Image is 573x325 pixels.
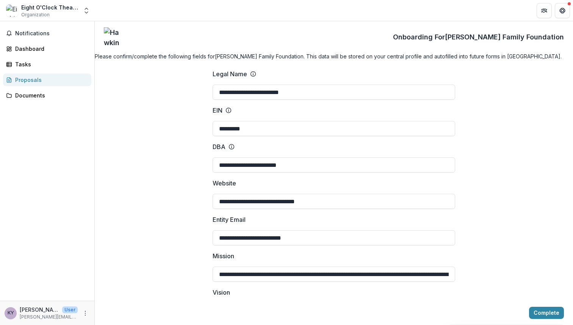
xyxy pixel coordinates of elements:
[15,91,85,99] div: Documents
[81,3,92,18] button: Open entity switcher
[15,60,85,68] div: Tasks
[3,42,91,55] a: Dashboard
[15,76,85,84] div: Proposals
[213,179,236,188] p: Website
[213,69,247,79] p: Legal Name
[213,106,222,115] p: EIN
[555,3,570,18] button: Get Help
[213,142,225,151] p: DBA
[15,30,88,37] span: Notifications
[8,311,14,316] div: Katrina Young
[81,309,90,318] button: More
[529,307,564,319] button: Complete
[6,5,18,17] img: Eight O'Clock Theatre, LLC
[62,306,78,313] p: User
[213,288,230,297] p: Vision
[15,45,85,53] div: Dashboard
[213,251,234,261] p: Mission
[3,74,91,86] a: Proposals
[3,89,91,102] a: Documents
[20,314,78,320] p: [PERSON_NAME][EMAIL_ADDRESS][DOMAIN_NAME]
[20,306,59,314] p: [PERSON_NAME]
[21,11,50,18] span: Organization
[537,3,552,18] button: Partners
[3,27,91,39] button: Notifications
[21,3,78,11] div: Eight O'Clock Theatre, LLC
[3,58,91,71] a: Tasks
[393,32,564,42] p: Onboarding For [PERSON_NAME] Family Foundation
[104,27,123,46] img: Hawkins Family Foundation logo
[95,52,573,60] h4: Please confirm/complete the following fields for [PERSON_NAME] Family Foundation . This data will...
[213,215,246,224] p: Entity Email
